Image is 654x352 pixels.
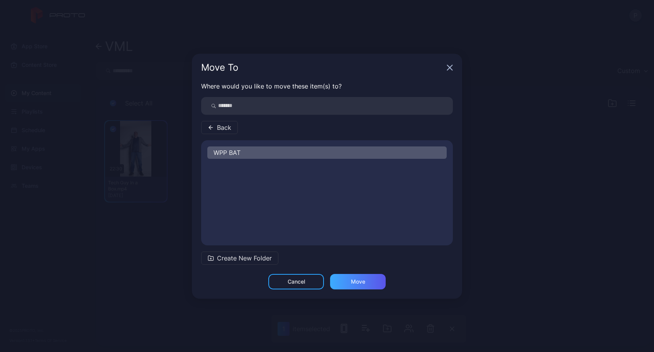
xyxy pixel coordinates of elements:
[288,279,305,285] div: Cancel
[217,253,272,263] span: Create New Folder
[330,274,386,289] button: Move
[201,121,238,134] button: Back
[213,148,241,157] span: WPP BAT
[268,274,324,289] button: Cancel
[201,63,444,72] div: Move To
[351,279,365,285] div: Move
[201,82,453,91] p: Where would you like to move these item(s) to?
[217,123,231,132] span: Back
[201,252,278,265] button: Create New Folder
